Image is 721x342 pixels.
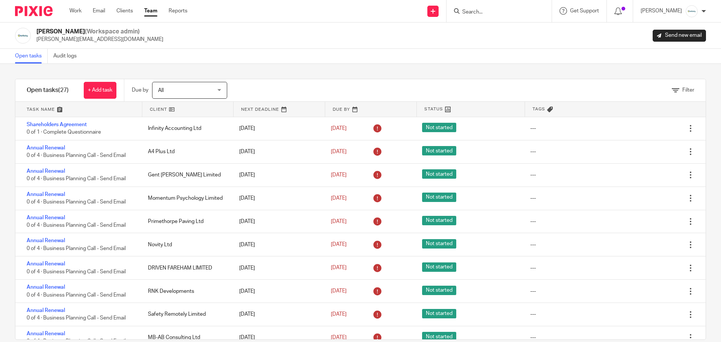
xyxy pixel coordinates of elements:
[144,7,157,15] a: Team
[422,332,456,341] span: Not started
[140,237,232,252] div: Novity Ltd
[27,192,65,197] a: Annual Renewal
[15,6,53,16] img: Pixie
[84,82,116,99] a: + Add task
[530,241,536,249] div: ---
[27,285,65,290] a: Annual Renewal
[422,169,456,179] span: Not started
[232,214,323,229] div: [DATE]
[331,219,347,224] span: [DATE]
[169,7,187,15] a: Reports
[530,218,536,225] div: ---
[140,261,232,276] div: DRIVEN FAREHAM LIMITED
[93,7,105,15] a: Email
[140,167,232,182] div: Gent [PERSON_NAME] Limited
[424,106,443,112] span: Status
[331,242,347,247] span: [DATE]
[331,149,347,154] span: [DATE]
[686,5,698,17] img: Infinity%20Logo%20with%20Whitespace%20.png
[331,288,347,294] span: [DATE]
[422,216,456,225] span: Not started
[232,144,323,159] div: [DATE]
[132,86,148,94] p: Due by
[530,148,536,155] div: ---
[27,153,126,158] span: 0 of 4 · Business Planning Call - Send Email
[530,125,536,132] div: ---
[27,238,65,243] a: Annual Renewal
[36,28,163,36] h2: [PERSON_NAME]
[422,193,456,202] span: Not started
[27,269,126,274] span: 0 of 4 · Business Planning Call - Send Email
[85,29,140,35] span: (Workspace admin)
[570,8,599,14] span: Get Support
[36,36,163,43] p: [PERSON_NAME][EMAIL_ADDRESS][DOMAIN_NAME]
[232,261,323,276] div: [DATE]
[140,144,232,159] div: A4 Plus Ltd
[422,123,456,132] span: Not started
[27,199,126,205] span: 0 of 4 · Business Planning Call - Send Email
[27,331,65,336] a: Annual Renewal
[331,335,347,340] span: [DATE]
[140,284,232,299] div: RNK Developments
[422,262,456,272] span: Not started
[158,88,164,93] span: All
[27,169,65,174] a: Annual Renewal
[331,312,347,317] span: [DATE]
[232,284,323,299] div: [DATE]
[682,87,694,93] span: Filter
[530,288,536,295] div: ---
[27,316,126,321] span: 0 of 4 · Business Planning Call - Send Email
[641,7,682,15] p: [PERSON_NAME]
[232,167,323,182] div: [DATE]
[530,310,536,318] div: ---
[532,106,545,112] span: Tags
[15,28,31,44] img: Infinity%20Logo%20with%20Whitespace%20.png
[27,246,126,251] span: 0 of 4 · Business Planning Call - Send Email
[530,334,536,341] div: ---
[653,30,706,42] a: Send new email
[140,307,232,322] div: Safety Remotely Limited
[69,7,81,15] a: Work
[27,122,87,127] a: Shareholders Agreement
[27,292,126,298] span: 0 of 4 · Business Planning Call - Send Email
[422,309,456,318] span: Not started
[232,237,323,252] div: [DATE]
[232,191,323,206] div: [DATE]
[422,286,456,295] span: Not started
[232,121,323,136] div: [DATE]
[331,126,347,131] span: [DATE]
[27,130,101,135] span: 0 of 1 · Complete Questionnaire
[27,86,69,94] h1: Open tasks
[331,196,347,201] span: [DATE]
[422,239,456,249] span: Not started
[27,215,65,220] a: Annual Renewal
[530,171,536,179] div: ---
[422,146,456,155] span: Not started
[462,9,529,16] input: Search
[53,49,82,63] a: Audit logs
[140,121,232,136] div: Infinity Accounting Ltd
[15,49,48,63] a: Open tasks
[232,307,323,322] div: [DATE]
[27,145,65,151] a: Annual Renewal
[27,176,126,181] span: 0 of 4 · Business Planning Call - Send Email
[27,223,126,228] span: 0 of 4 · Business Planning Call - Send Email
[58,87,69,93] span: (27)
[27,308,65,313] a: Annual Renewal
[530,264,536,272] div: ---
[27,261,65,267] a: Annual Renewal
[140,191,232,206] div: Momentum Psychology Limited
[140,214,232,229] div: Primethorpe Paving Ltd
[116,7,133,15] a: Clients
[331,172,347,178] span: [DATE]
[331,265,347,271] span: [DATE]
[530,194,536,202] div: ---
